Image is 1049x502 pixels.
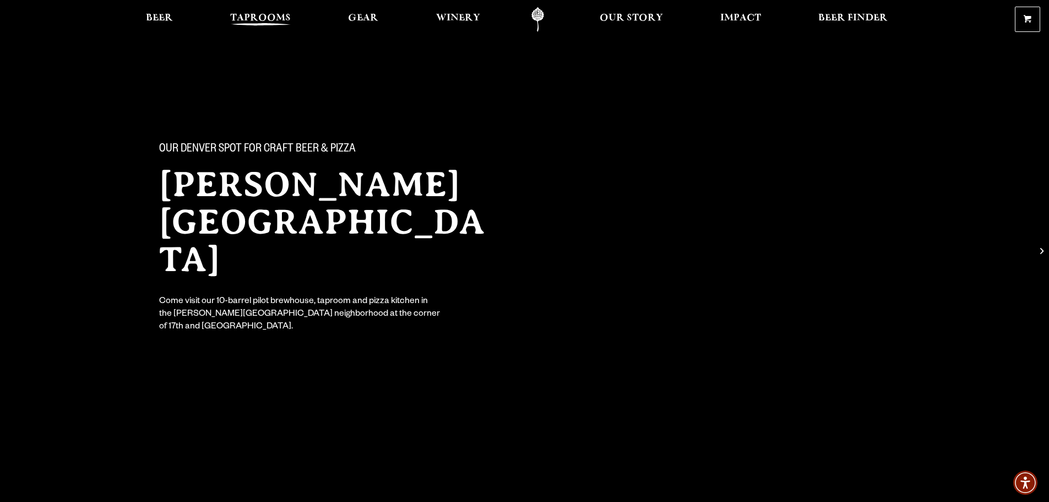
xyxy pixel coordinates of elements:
[818,14,888,23] span: Beer Finder
[1013,471,1037,495] div: Accessibility Menu
[341,7,385,32] a: Gear
[223,7,298,32] a: Taprooms
[429,7,487,32] a: Winery
[600,14,663,23] span: Our Story
[348,14,378,23] span: Gear
[230,14,291,23] span: Taprooms
[139,7,180,32] a: Beer
[811,7,895,32] a: Beer Finder
[436,14,480,23] span: Winery
[159,296,441,334] div: Come visit our 10-barrel pilot brewhouse, taproom and pizza kitchen in the [PERSON_NAME][GEOGRAPH...
[720,14,761,23] span: Impact
[159,166,503,278] h2: [PERSON_NAME][GEOGRAPHIC_DATA]
[593,7,670,32] a: Our Story
[146,14,173,23] span: Beer
[517,7,558,32] a: Odell Home
[159,143,356,157] span: Our Denver spot for craft beer & pizza
[713,7,768,32] a: Impact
